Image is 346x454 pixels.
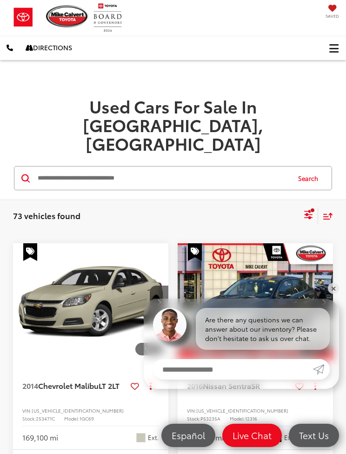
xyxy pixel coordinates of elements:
input: Enter your message [153,359,313,380]
span: VIN: [187,407,196,414]
span: Saved [326,13,339,19]
img: Agent profile photo [153,308,186,341]
div: 169,100 mi [22,432,58,443]
a: Live Chat [222,424,282,447]
span: Special [23,243,37,261]
span: [US_VEHICLE_IDENTIFICATION_NUMBER] [196,407,288,414]
input: Search by Make, Model, or Keyword [37,167,289,189]
span: 1GC69 [80,415,94,422]
button: Next image [314,286,333,318]
div: Are there any questions we can answer about our inventory? Please don't hesitate to ask us over c... [196,308,330,350]
span: Live Chat [228,429,276,441]
img: 2014 Chevrolet Malibu LT 2LT [13,243,169,361]
button: Select sort value [318,208,333,224]
a: Submit [313,359,330,380]
span: 253471C [36,415,55,422]
span: Ext. [148,433,159,442]
span: [US_VEHICLE_IDENTIFICATION_NUMBER] [32,407,124,414]
div: 2016 Nissan Sentra SR 0 [177,243,334,360]
a: Text Us [289,424,339,447]
span: Text Us [294,429,333,441]
span: Español [167,429,210,441]
span: Model: [230,415,245,422]
span: Champagne Silver Metallic [136,433,146,442]
button: Next image [150,286,168,318]
span: P53235A [200,415,220,422]
span: LT 2LT [99,380,120,391]
span: 73 vehicles found [13,210,80,221]
span: Ext. [284,433,295,442]
span: Chevrolet Malibu [38,380,99,391]
img: 2016 Nissan Sentra SR [177,243,334,361]
button: Search [289,167,332,190]
span: 12316 [245,415,257,422]
span: Stock: [22,415,36,422]
img: Toyota [7,3,40,31]
a: 2014 Chevrolet Malibu LT 2LT2014 Chevrolet Malibu LT 2LT2014 Chevrolet Malibu LT 2LT2014 Chevrole... [13,243,169,360]
a: 2016 Nissan Sentra SR2016 Nissan Sentra SR2016 Nissan Sentra SR2016 Nissan Sentra SR [177,243,334,360]
a: Directions [19,36,79,60]
img: Mike Calvert Toyota [46,5,93,27]
button: Click to show site navigation [322,36,346,60]
a: 2014Chevrolet MalibuLT 2LT [22,381,127,391]
button: Select filters [303,207,314,225]
span: Special [188,243,202,261]
span: Model: [64,415,80,422]
div: 2014 Chevrolet Malibu LT 2LT 0 [13,243,169,360]
a: Español [161,424,215,447]
button: Actions [143,378,159,394]
span: Stock: [187,415,200,422]
span: VIN: [22,407,32,414]
a: My Saved Vehicles [326,8,339,19]
span: 2014 [22,380,38,391]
